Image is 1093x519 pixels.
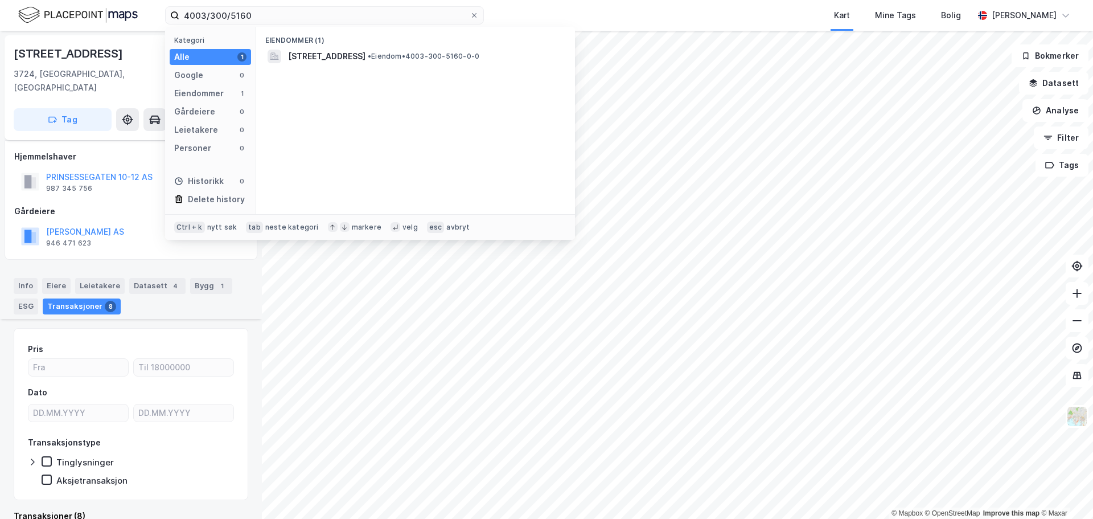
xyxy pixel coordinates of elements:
[891,509,923,517] a: Mapbox
[56,475,128,486] div: Aksjetransaksjon
[28,359,128,376] input: Fra
[134,359,233,376] input: Til 18000000
[925,509,980,517] a: OpenStreetMap
[237,144,246,153] div: 0
[28,404,128,422] input: DD.MM.YYYY
[368,52,371,60] span: •
[190,278,232,294] div: Bygg
[237,52,246,62] div: 1
[1022,99,1088,122] button: Analyse
[446,223,470,232] div: avbryt
[14,278,38,294] div: Info
[265,223,319,232] div: neste kategori
[352,223,381,232] div: markere
[1034,126,1088,149] button: Filter
[237,125,246,134] div: 0
[43,299,121,314] div: Transaksjoner
[246,222,263,233] div: tab
[402,223,418,232] div: velg
[256,27,575,47] div: Eiendommer (1)
[1036,464,1093,519] div: Kontrollprogram for chat
[237,177,246,186] div: 0
[18,5,138,25] img: logo.f888ab2527a4732fd821a326f86c7f29.svg
[105,301,116,312] div: 8
[28,342,43,356] div: Pris
[46,239,91,248] div: 946 471 623
[174,123,218,137] div: Leietakere
[14,44,125,63] div: [STREET_ADDRESS]
[46,184,92,193] div: 987 345 756
[14,67,189,95] div: 3724, [GEOGRAPHIC_DATA], [GEOGRAPHIC_DATA]
[1066,406,1088,427] img: Z
[216,280,228,292] div: 1
[174,141,211,155] div: Personer
[237,71,246,80] div: 0
[28,436,101,449] div: Transaksjonstype
[237,107,246,116] div: 0
[174,50,190,64] div: Alle
[941,9,961,22] div: Bolig
[42,278,71,294] div: Eiere
[174,68,203,82] div: Google
[207,223,237,232] div: nytt søk
[368,52,479,61] span: Eiendom • 4003-300-5160-0-0
[56,457,114,468] div: Tinglysninger
[129,278,186,294] div: Datasett
[1036,464,1093,519] iframe: Chat Widget
[1012,44,1088,67] button: Bokmerker
[174,36,251,44] div: Kategori
[174,174,224,188] div: Historikk
[14,108,112,131] button: Tag
[834,9,850,22] div: Kart
[188,193,245,206] div: Delete history
[1019,72,1088,95] button: Datasett
[179,7,470,24] input: Søk på adresse, matrikkel, gårdeiere, leietakere eller personer
[992,9,1057,22] div: [PERSON_NAME]
[28,386,47,399] div: Dato
[14,299,38,314] div: ESG
[174,87,224,100] div: Eiendommer
[170,280,181,292] div: 4
[75,278,125,294] div: Leietakere
[237,89,246,98] div: 1
[14,150,248,164] div: Hjemmelshaver
[134,404,233,422] input: DD.MM.YYYY
[427,222,445,233] div: esc
[14,205,248,218] div: Gårdeiere
[174,222,205,233] div: Ctrl + k
[288,50,365,63] span: [STREET_ADDRESS]
[1036,154,1088,177] button: Tags
[875,9,916,22] div: Mine Tags
[983,509,1039,517] a: Improve this map
[174,105,215,118] div: Gårdeiere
